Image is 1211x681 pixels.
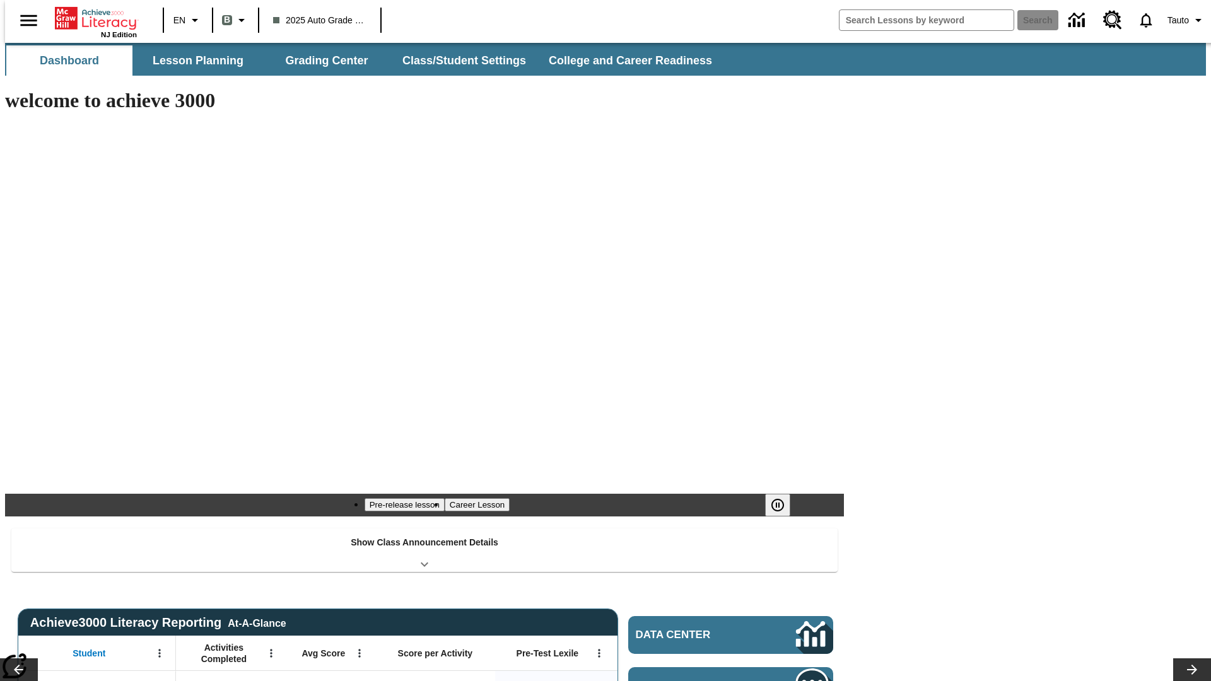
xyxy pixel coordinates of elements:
[264,45,390,76] button: Grading Center
[445,498,510,511] button: Slide 2 Career Lesson
[590,644,609,663] button: Open Menu
[10,2,47,39] button: Open side menu
[150,644,169,663] button: Open Menu
[11,528,838,572] div: Show Class Announcement Details
[173,14,185,27] span: EN
[5,45,723,76] div: SubNavbar
[1167,14,1189,27] span: Tauto
[350,644,369,663] button: Open Menu
[392,45,536,76] button: Class/Student Settings
[1096,3,1130,37] a: Resource Center, Will open in new tab
[365,498,445,511] button: Slide 1 Pre-release lesson
[5,43,1206,76] div: SubNavbar
[182,642,266,665] span: Activities Completed
[351,536,498,549] p: Show Class Announcement Details
[398,648,473,659] span: Score per Activity
[517,648,579,659] span: Pre-Test Lexile
[73,648,105,659] span: Student
[301,648,345,659] span: Avg Score
[1061,3,1096,38] a: Data Center
[55,6,137,31] a: Home
[628,616,833,654] a: Data Center
[5,89,844,112] h1: welcome to achieve 3000
[539,45,722,76] button: College and Career Readiness
[6,45,132,76] button: Dashboard
[765,494,803,516] div: Pause
[1162,9,1211,32] button: Profile/Settings
[168,9,208,32] button: Language: EN, Select a language
[262,644,281,663] button: Open Menu
[30,615,286,630] span: Achieve3000 Literacy Reporting
[217,9,254,32] button: Boost Class color is gray green. Change class color
[101,31,137,38] span: NJ Edition
[228,615,286,629] div: At-A-Glance
[636,629,754,641] span: Data Center
[765,494,790,516] button: Pause
[1173,658,1211,681] button: Lesson carousel, Next
[840,10,1014,30] input: search field
[135,45,261,76] button: Lesson Planning
[224,12,230,28] span: B
[1130,4,1162,37] a: Notifications
[55,4,137,38] div: Home
[273,14,366,27] span: 2025 Auto Grade 1 B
